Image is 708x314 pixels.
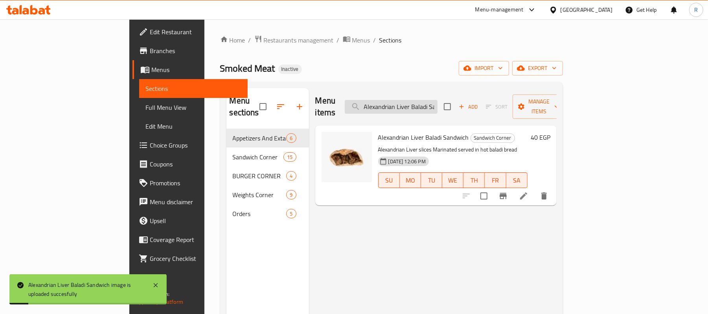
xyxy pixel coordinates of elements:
[352,35,370,45] span: Menus
[287,135,296,142] span: 6
[278,66,302,72] span: Inactive
[382,175,397,186] span: SU
[286,209,296,218] div: items
[139,79,248,98] a: Sections
[439,98,456,115] span: Select section
[561,6,612,14] div: [GEOGRAPHIC_DATA]
[373,35,376,45] li: /
[531,132,550,143] h6: 40 EGP
[345,100,438,114] input: search
[475,5,524,15] div: Menu-management
[254,35,334,45] a: Restaurants management
[506,172,528,188] button: SA
[458,102,479,111] span: Add
[442,172,463,188] button: WE
[132,155,248,174] a: Coupons
[694,6,698,14] span: R
[150,254,241,263] span: Grocery Checklist
[226,126,309,226] nav: Menu sections
[226,185,309,204] div: Weights Corner9
[132,230,248,249] a: Coverage Report
[485,172,506,188] button: FR
[264,35,334,45] span: Restaurants management
[132,174,248,192] a: Promotions
[286,133,296,143] div: items
[150,216,241,225] span: Upsell
[248,35,251,45] li: /
[286,190,296,199] div: items
[456,101,481,113] span: Add item
[271,97,290,116] span: Sort sections
[226,204,309,223] div: Orders5
[132,211,248,230] a: Upsell
[400,172,421,188] button: MO
[226,129,309,148] div: Appetizers And Extaras6
[378,172,400,188] button: SU
[343,35,370,45] a: Menus
[150,197,241,207] span: Menu disclaimer
[519,97,559,116] span: Manage items
[315,95,336,118] h2: Menu items
[226,166,309,185] div: BURGER CORNER4
[535,187,554,205] button: delete
[403,175,418,186] span: MO
[378,145,528,155] p: Alexandrian Liver slices Marinated served in hot baladi bread
[28,281,145,298] div: Alexandrian Liver Baladi Sandwich image is uploaded succesfully
[287,210,296,218] span: 5
[150,159,241,169] span: Coupons
[509,175,524,186] span: SA
[287,191,296,199] span: 9
[151,65,241,74] span: Menus
[421,172,442,188] button: TU
[145,103,241,112] span: Full Menu View
[150,46,241,55] span: Branches
[445,175,460,186] span: WE
[286,171,296,181] div: items
[233,152,284,162] div: Sandwich Corner
[132,136,248,155] a: Choice Groups
[456,101,481,113] button: Add
[150,178,241,188] span: Promotions
[290,97,309,116] button: Add section
[233,190,287,199] span: Weights Corner
[145,122,241,131] span: Edit Menu
[378,131,469,143] span: Alexandrian Liver Baladi Sandwich
[145,84,241,93] span: Sections
[337,35,340,45] li: /
[476,188,492,204] span: Select to update
[467,175,482,186] span: TH
[132,249,248,268] a: Grocery Checklist
[519,63,557,73] span: export
[512,61,563,76] button: export
[132,192,248,211] a: Menu disclaimer
[379,35,402,45] span: Sections
[132,22,248,41] a: Edit Restaurant
[278,65,302,74] div: Inactive
[220,59,275,77] span: Smoked Meat
[488,175,503,186] span: FR
[220,35,563,45] nav: breadcrumb
[150,140,241,150] span: Choice Groups
[139,98,248,117] a: Full Menu View
[139,117,248,136] a: Edit Menu
[519,191,528,201] a: Edit menu item
[226,148,309,166] div: Sandwich Corner15
[459,61,509,76] button: import
[287,172,296,180] span: 4
[481,101,513,113] span: Select section first
[255,98,271,115] span: Select all sections
[471,133,515,142] span: Sandwich Corner
[385,158,429,165] span: [DATE] 12:06 PM
[322,132,372,182] img: Alexandrian Liver Baladi Sandwich
[284,153,296,161] span: 15
[283,152,296,162] div: items
[513,94,565,119] button: Manage items
[233,209,287,218] span: Orders
[424,175,439,186] span: TU
[150,235,241,244] span: Coverage Report
[463,172,485,188] button: TH
[471,133,515,143] div: Sandwich Corner
[465,63,503,73] span: import
[233,171,287,181] span: BURGER CORNER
